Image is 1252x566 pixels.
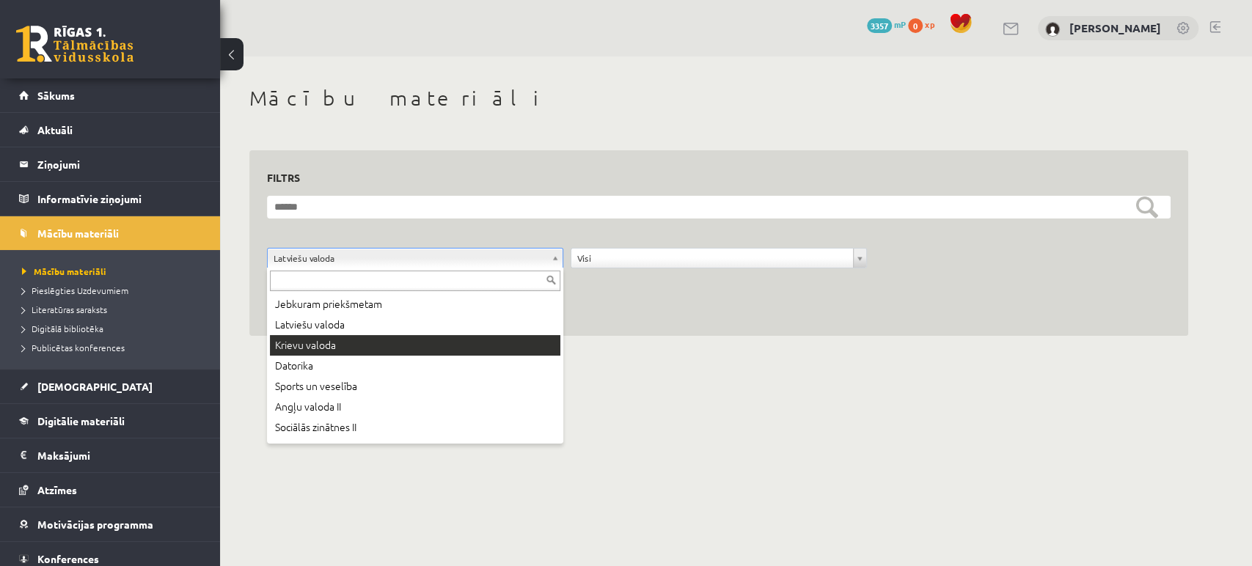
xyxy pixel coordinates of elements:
[270,397,560,417] div: Angļu valoda II
[270,438,560,458] div: Matemātika II
[270,294,560,315] div: Jebkuram priekšmetam
[270,315,560,335] div: Latviešu valoda
[270,417,560,438] div: Sociālās zinātnes II
[270,356,560,376] div: Datorika
[270,376,560,397] div: Sports un veselība
[270,335,560,356] div: Krievu valoda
